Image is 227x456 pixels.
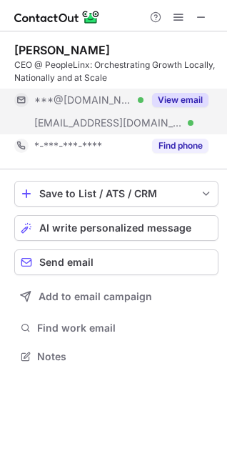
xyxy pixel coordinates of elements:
button: Reveal Button [152,93,208,107]
div: Save to List / ATS / CRM [39,188,193,199]
button: AI write personalized message [14,215,218,241]
button: Reveal Button [152,139,208,153]
button: save-profile-one-click [14,181,218,207]
button: Find work email [14,318,218,338]
button: Notes [14,347,218,367]
button: Send email [14,249,218,275]
button: Add to email campaign [14,284,218,309]
span: Find work email [37,322,213,334]
span: [EMAIL_ADDRESS][DOMAIN_NAME] [34,117,183,129]
div: [PERSON_NAME] [14,43,110,57]
span: Send email [39,257,94,268]
img: ContactOut v5.3.10 [14,9,100,26]
span: AI write personalized message [39,222,191,234]
div: CEO @ PeopleLinx: Orchestrating Growth Locally, Nationally and at Scale [14,59,218,84]
span: ***@[DOMAIN_NAME] [34,94,133,106]
span: Add to email campaign [39,291,152,302]
span: Notes [37,350,213,363]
